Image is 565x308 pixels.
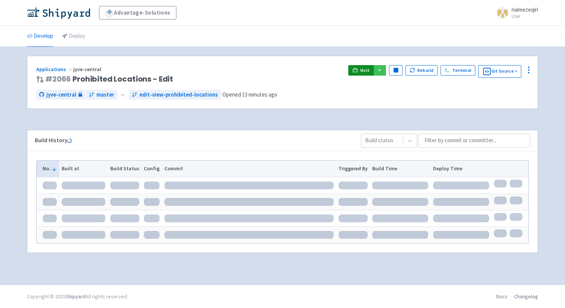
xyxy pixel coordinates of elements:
a: naimezeqiri User [492,7,538,19]
span: Opened [222,91,277,98]
a: Visit [348,65,374,76]
a: Deploy [62,26,85,47]
a: master [86,90,117,100]
th: Commit [162,161,336,177]
a: edit-view-prohibited-locations [129,90,221,100]
span: master [96,91,114,99]
th: Built at [59,161,108,177]
a: #2066 [45,74,71,84]
a: Develop [27,26,53,47]
th: Triggered By [336,161,370,177]
button: No. [43,165,57,173]
img: Shipyard logo [27,7,90,19]
button: Rebuild [405,65,438,76]
a: Terminal [441,65,475,76]
span: naimezeqiri [512,6,538,13]
small: User [512,14,538,19]
span: edit-view-prohibited-locations [139,91,218,99]
span: jyve-central [46,91,76,99]
a: Advantage-Solutions [99,6,176,19]
a: jyve-central [36,90,85,100]
button: Pause [389,65,402,76]
div: Copyright © 2025 All rights reserved. [27,293,128,301]
a: Docs [496,293,507,300]
a: Applications [36,66,73,73]
time: 13 minutes ago [242,91,277,98]
div: Build History [35,136,349,145]
input: Filter by commit or committer... [418,134,530,148]
span: Prohibited Locations - Edit [45,75,173,83]
a: Changelog [514,293,538,300]
button: Git Source [478,65,521,78]
th: Build Time [370,161,431,177]
span: ← [120,91,126,99]
th: Deploy Time [431,161,492,177]
span: jyve-central [73,66,102,73]
span: Visit [360,67,370,73]
a: Shipyard [66,293,86,300]
th: Config [142,161,162,177]
th: Build Status [108,161,142,177]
